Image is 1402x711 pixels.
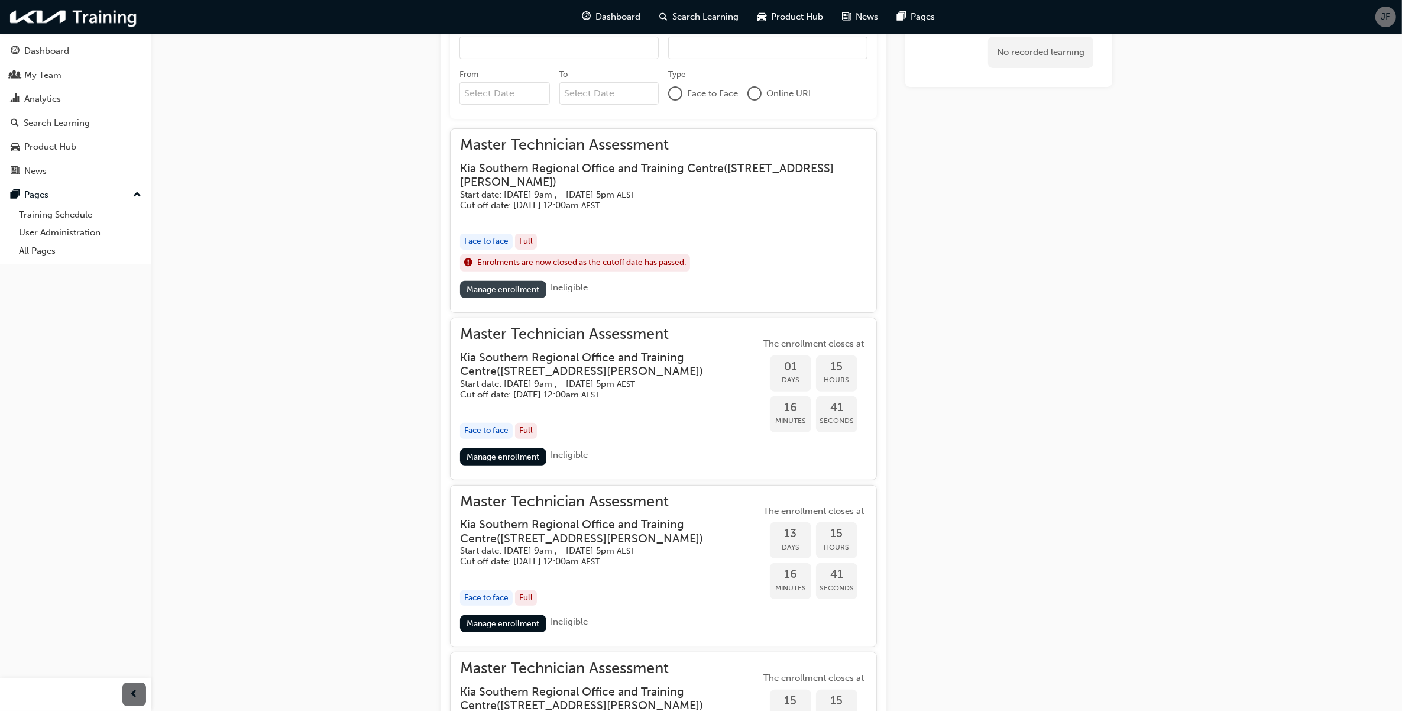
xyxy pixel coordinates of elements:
[460,495,867,637] button: Master Technician AssessmentKia Southern Regional Office and Training Centre([STREET_ADDRESS][PER...
[11,118,19,129] span: search-icon
[459,82,550,105] input: From
[856,10,879,24] span: News
[770,373,811,387] span: Days
[816,568,857,581] span: 41
[5,184,146,206] button: Pages
[5,112,146,134] a: Search Learning
[760,671,867,685] span: The enrollment closes at
[5,40,146,62] a: Dashboard
[770,568,811,581] span: 16
[573,5,650,29] a: guage-iconDashboard
[460,423,513,439] div: Face to face
[460,138,867,303] button: Master Technician AssessmentKia Southern Regional Office and Training Centre([STREET_ADDRESS][PER...
[515,234,537,250] div: Full
[687,87,738,101] span: Face to Face
[460,662,760,676] span: Master Technician Assessment
[559,69,568,80] div: To
[5,38,146,184] button: DashboardMy TeamAnalyticsSearch LearningProduct HubNews
[581,390,600,400] span: Australian Eastern Standard Time AEST
[770,360,811,374] span: 01
[460,189,848,201] h5: Start date: [DATE] 9am , - [DATE] 5pm
[668,69,686,80] div: Type
[14,206,146,224] a: Training Schedule
[816,414,857,428] span: Seconds
[460,281,546,298] a: Manage enrollment
[130,687,139,702] span: prev-icon
[24,44,69,58] div: Dashboard
[559,82,659,105] input: To
[459,69,478,80] div: From
[660,9,668,24] span: search-icon
[460,448,546,466] a: Manage enrollment
[617,546,635,556] span: Australian Eastern Standard Time AEST
[833,5,888,29] a: news-iconNews
[816,401,857,415] span: 41
[911,10,935,24] span: Pages
[460,556,742,567] h5: Cut off date: [DATE] 12:00am
[816,541,857,554] span: Hours
[770,527,811,541] span: 13
[460,234,513,250] div: Face to face
[24,69,61,82] div: My Team
[11,166,20,177] span: news-icon
[460,328,760,341] span: Master Technician Assessment
[460,389,742,400] h5: Cut off date: [DATE] 12:00am
[988,37,1093,68] div: No recorded learning
[770,581,811,595] span: Minutes
[460,328,867,470] button: Master Technician AssessmentKia Southern Regional Office and Training Centre([STREET_ADDRESS][PER...
[464,256,472,271] span: exclaim-icon
[133,188,141,203] span: up-icon
[5,64,146,86] a: My Team
[760,505,867,518] span: The enrollment closes at
[668,37,867,59] input: Session Id
[24,140,76,154] div: Product Hub
[460,161,848,189] h3: Kia Southern Regional Office and Training Centre ( [STREET_ADDRESS][PERSON_NAME] )
[11,94,20,105] span: chart-icon
[650,5,749,29] a: search-iconSearch Learning
[24,92,61,106] div: Analytics
[581,557,600,567] span: Australian Eastern Standard Time AEST
[551,616,588,627] span: Ineligible
[581,201,600,211] span: Australian Eastern Standard Time AEST
[596,10,641,24] span: Dashboard
[11,70,20,81] span: people-icon
[459,37,659,59] input: Title
[888,5,945,29] a: pages-iconPages
[772,10,824,24] span: Product Hub
[5,88,146,110] a: Analytics
[460,518,742,545] h3: Kia Southern Regional Office and Training Centre ( [STREET_ADDRESS][PERSON_NAME] )
[770,414,811,428] span: Minutes
[460,379,742,390] h5: Start date: [DATE] 9am , - [DATE] 5pm
[816,694,857,708] span: 15
[24,117,90,130] div: Search Learning
[515,590,537,606] div: Full
[816,527,857,541] span: 15
[460,495,760,509] span: Master Technician Assessment
[766,87,813,101] span: Online URL
[770,541,811,554] span: Days
[898,9,906,24] span: pages-icon
[515,423,537,439] div: Full
[1381,10,1391,24] span: JF
[760,337,867,351] span: The enrollment closes at
[11,46,20,57] span: guage-icon
[770,401,811,415] span: 16
[617,190,635,200] span: Australian Eastern Standard Time AEST
[14,224,146,242] a: User Administration
[843,9,851,24] span: news-icon
[11,190,20,201] span: pages-icon
[770,694,811,708] span: 15
[460,351,742,379] h3: Kia Southern Regional Office and Training Centre ( [STREET_ADDRESS][PERSON_NAME] )
[24,164,47,178] div: News
[5,160,146,182] a: News
[673,10,739,24] span: Search Learning
[460,545,742,557] h5: Start date: [DATE] 9am , - [DATE] 5pm
[816,373,857,387] span: Hours
[11,142,20,153] span: car-icon
[6,5,142,29] img: kia-training
[460,615,546,632] a: Manage enrollment
[460,590,513,606] div: Face to face
[5,136,146,158] a: Product Hub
